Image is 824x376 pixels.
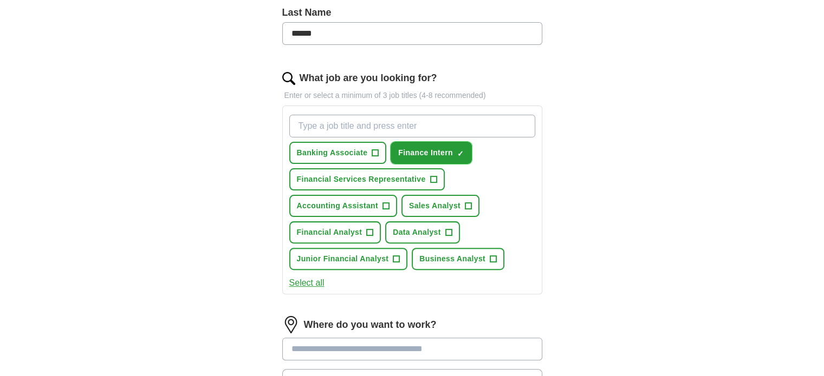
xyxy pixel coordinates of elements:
span: Accounting Assistant [297,200,378,212]
button: Sales Analyst [401,195,479,217]
label: What job are you looking for? [300,71,437,85]
label: Where do you want to work? [304,318,437,332]
button: Financial Services Representative [289,168,445,190]
button: Financial Analyst [289,221,381,243]
p: Enter or select a minimum of 3 job titles (4-8 recommended) [282,90,542,101]
span: Banking Associate [297,147,368,159]
button: Banking Associate [289,142,387,164]
span: Finance Intern [398,147,453,159]
img: search.png [282,72,295,85]
button: Junior Financial Analyst [289,248,408,270]
label: Last Name [282,5,542,20]
span: ✓ [457,149,464,158]
img: location.png [282,316,300,333]
span: Sales Analyst [409,200,460,212]
button: Data Analyst [385,221,460,243]
button: Finance Intern✓ [391,142,472,164]
button: Accounting Assistant [289,195,397,217]
span: Data Analyst [393,227,441,238]
span: Financial Analyst [297,227,362,238]
button: Business Analyst [412,248,504,270]
span: Financial Services Representative [297,174,426,185]
span: Junior Financial Analyst [297,253,389,265]
span: Business Analyst [419,253,485,265]
button: Select all [289,276,325,289]
input: Type a job title and press enter [289,115,535,137]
